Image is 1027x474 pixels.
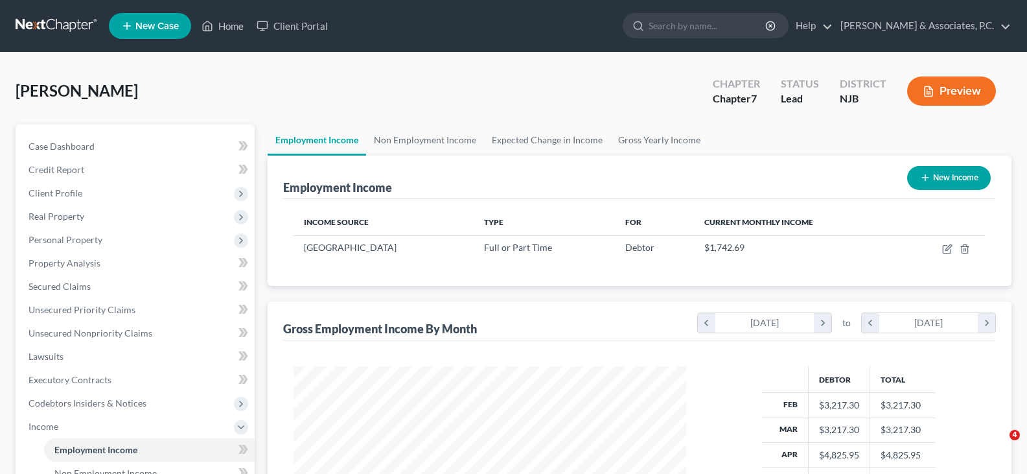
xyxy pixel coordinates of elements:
[18,135,255,158] a: Case Dashboard
[18,298,255,322] a: Unsecured Priority Claims
[762,393,809,418] th: Feb
[18,345,255,368] a: Lawsuits
[283,180,392,195] div: Employment Income
[781,91,819,106] div: Lead
[16,81,138,100] span: [PERSON_NAME]
[983,430,1014,461] iframe: Intercom live chat
[870,393,936,418] td: $3,217.30
[789,14,833,38] a: Help
[250,14,334,38] a: Client Portal
[29,234,102,245] span: Personal Property
[840,91,886,106] div: NJB
[484,217,503,227] span: Type
[29,257,100,268] span: Property Analysis
[879,313,978,333] div: [DATE]
[44,438,255,462] a: Employment Income
[808,366,870,392] th: Debtor
[18,158,255,182] a: Credit Report
[978,313,995,333] i: chevron_right
[29,351,63,362] span: Lawsuits
[840,77,886,91] div: District
[366,124,484,156] a: Non Employment Income
[304,217,369,227] span: Income Source
[819,423,859,436] div: $3,217.30
[29,421,58,432] span: Income
[907,166,991,190] button: New Income
[135,21,179,31] span: New Case
[29,211,84,222] span: Real Property
[704,217,813,227] span: Current Monthly Income
[268,124,366,156] a: Employment Income
[819,399,859,412] div: $3,217.30
[195,14,250,38] a: Home
[870,366,936,392] th: Total
[698,313,715,333] i: chevron_left
[834,14,1011,38] a: [PERSON_NAME] & Associates, P.C.
[907,77,996,106] button: Preview
[1010,430,1020,440] span: 4
[304,242,397,253] span: [GEOGRAPHIC_DATA]
[751,92,757,104] span: 7
[862,313,879,333] i: chevron_left
[713,91,760,106] div: Chapter
[29,304,135,315] span: Unsecured Priority Claims
[649,14,767,38] input: Search by name...
[18,322,255,345] a: Unsecured Nonpriority Claims
[484,124,610,156] a: Expected Change in Income
[484,242,552,253] span: Full or Part Time
[870,418,936,442] td: $3,217.30
[18,275,255,298] a: Secured Claims
[54,444,137,455] span: Employment Income
[819,449,859,462] div: $4,825.95
[715,313,814,333] div: [DATE]
[29,164,84,175] span: Credit Report
[610,124,708,156] a: Gross Yearly Income
[713,77,760,91] div: Chapter
[29,397,146,409] span: Codebtors Insiders & Notices
[18,368,255,392] a: Executory Contracts
[814,313,831,333] i: chevron_right
[29,327,152,338] span: Unsecured Nonpriority Claims
[704,242,744,253] span: $1,742.69
[625,242,654,253] span: Debtor
[870,442,936,467] td: $4,825.95
[762,418,809,442] th: Mar
[781,77,819,91] div: Status
[762,442,809,467] th: Apr
[29,374,111,385] span: Executory Contracts
[625,217,641,227] span: For
[842,316,851,329] span: to
[18,252,255,275] a: Property Analysis
[29,141,95,152] span: Case Dashboard
[29,281,91,292] span: Secured Claims
[283,321,477,337] div: Gross Employment Income By Month
[29,187,82,198] span: Client Profile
